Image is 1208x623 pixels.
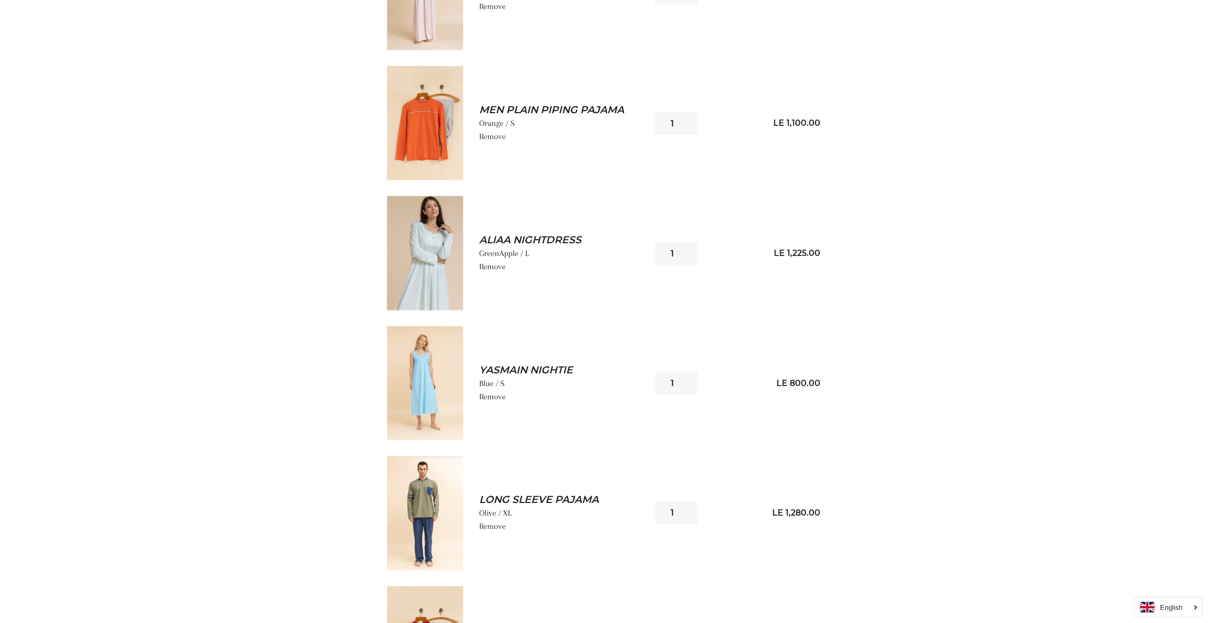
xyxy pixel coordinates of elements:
span: LE 1,100.00 [774,118,821,128]
i: English [1160,604,1183,611]
a: Remove [479,522,506,532]
a: Aliaa Nightdress [479,233,630,248]
p: Blue / S [479,377,647,390]
a: Yasmain Nightie [479,363,630,378]
span: LE 800.00 [777,378,821,388]
a: Remove [479,132,506,141]
a: Men Plain Piping Pajama [479,103,630,117]
img: Men Plain Piping Pajama - Orange / S [387,66,463,180]
img: Long sleeve Pajama - Olive / XL [387,456,463,571]
a: Remove [479,2,506,11]
a: Remove [479,392,506,401]
a: English [1140,602,1197,613]
p: GreenApple / L [479,247,647,260]
p: Orange / S [479,117,647,130]
span: LE 1,280.00 [773,508,821,518]
a: Remove [479,262,506,271]
p: Olive / XL [479,507,647,520]
span: LE 1,225.00 [774,248,821,258]
img: Aliaa Nightdress - GreenApple / L [387,196,463,310]
a: Long sleeve Pajama [479,493,630,508]
img: Yasmain Nightie - Blue / S [387,326,463,441]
